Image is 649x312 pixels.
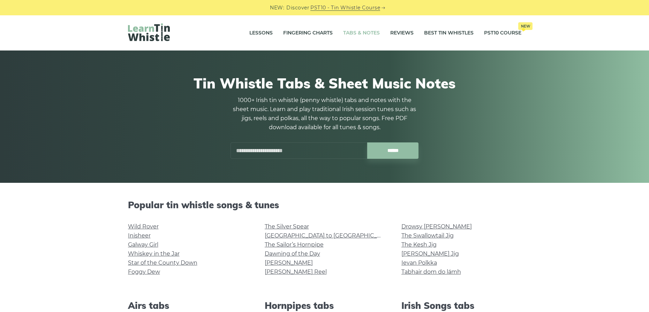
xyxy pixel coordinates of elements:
a: [PERSON_NAME] [265,259,313,266]
a: Inisheer [128,232,151,239]
h1: Tin Whistle Tabs & Sheet Music Notes [128,75,521,92]
a: Best Tin Whistles [424,24,474,42]
a: Drowsy [PERSON_NAME] [401,223,472,230]
h2: Popular tin whistle songs & tunes [128,200,521,210]
h2: Irish Songs tabs [401,300,521,311]
a: The Sailor’s Hornpipe [265,241,324,248]
a: Dawning of the Day [265,250,320,257]
a: Tabhair dom do lámh [401,268,461,275]
h2: Hornpipes tabs [265,300,385,311]
a: The Kesh Jig [401,241,437,248]
a: [GEOGRAPHIC_DATA] to [GEOGRAPHIC_DATA] [265,232,393,239]
a: Foggy Dew [128,268,160,275]
a: Whiskey in the Jar [128,250,180,257]
p: 1000+ Irish tin whistle (penny whistle) tabs and notes with the sheet music. Learn and play tradi... [231,96,419,132]
a: [PERSON_NAME] Jig [401,250,459,257]
a: The Silver Spear [265,223,309,230]
a: Wild Rover [128,223,159,230]
h2: Airs tabs [128,300,248,311]
a: Ievan Polkka [401,259,437,266]
a: Galway Girl [128,241,158,248]
a: Tabs & Notes [343,24,380,42]
img: LearnTinWhistle.com [128,23,170,41]
a: Star of the County Down [128,259,197,266]
a: Fingering Charts [283,24,333,42]
a: Lessons [249,24,273,42]
a: The Swallowtail Jig [401,232,454,239]
a: Reviews [390,24,414,42]
a: PST10 CourseNew [484,24,521,42]
span: New [518,22,533,30]
a: [PERSON_NAME] Reel [265,268,327,275]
